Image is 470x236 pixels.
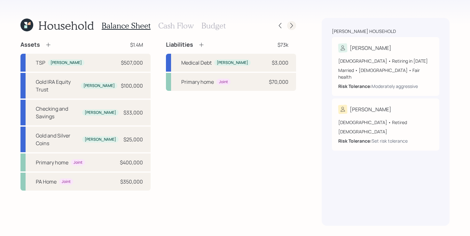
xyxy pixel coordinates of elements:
div: Joint [219,79,228,85]
div: $73k [278,41,288,49]
div: Married • [DEMOGRAPHIC_DATA] • Fair health [338,67,433,80]
b: Risk Tolerance: [338,138,372,144]
div: Primary home [36,159,68,166]
div: [PERSON_NAME] [85,110,116,115]
div: [PERSON_NAME] household [332,28,396,35]
div: $25,000 [123,136,143,143]
div: [DEMOGRAPHIC_DATA] [338,128,433,135]
div: Gold and Silver Coins [36,132,80,147]
div: Gold IRA Equity Trust [36,78,78,93]
h3: Cash Flow [158,21,194,30]
div: [PERSON_NAME] [217,60,248,66]
div: Joint [74,160,82,165]
div: $400,000 [120,159,143,166]
div: PA Home [36,178,57,185]
div: $33,000 [123,109,143,116]
div: $70,000 [269,78,288,86]
div: Primary home [181,78,214,86]
div: $3,000 [272,59,288,67]
div: [DEMOGRAPHIC_DATA] • Retiring in [DATE] [338,58,433,64]
div: $507,000 [121,59,143,67]
div: [PERSON_NAME] [83,83,115,89]
div: Medical Debt [181,59,212,67]
div: TSP [36,59,45,67]
div: [PERSON_NAME] [350,106,391,113]
div: Moderately aggressive [372,83,418,90]
div: [DEMOGRAPHIC_DATA] • Retired [338,119,433,126]
div: [PERSON_NAME] [85,137,116,142]
div: Set risk tolerance [372,138,408,144]
b: Risk Tolerance: [338,83,372,89]
div: $100,000 [121,82,143,90]
h4: Assets [20,41,40,48]
div: Checking and Savings [36,105,80,120]
div: $350,000 [120,178,143,185]
h1: Household [38,19,94,32]
div: $1.4M [130,41,143,49]
div: [PERSON_NAME] [51,60,82,66]
h3: Budget [201,21,226,30]
div: Joint [62,179,71,185]
div: [PERSON_NAME] [350,44,391,52]
h3: Balance Sheet [102,21,151,30]
h4: Liabilities [166,41,193,48]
